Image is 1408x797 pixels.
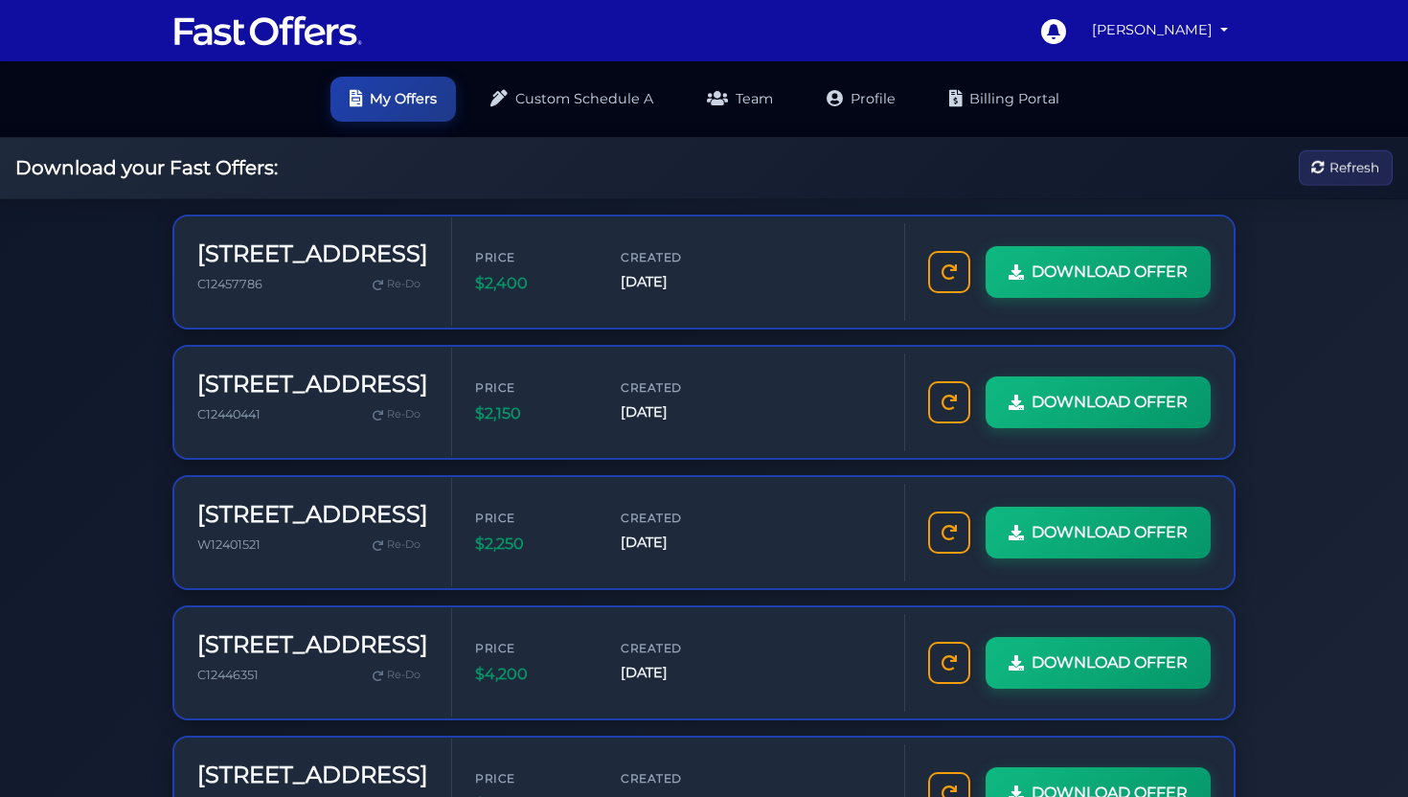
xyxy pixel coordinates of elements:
span: C12457786 [197,277,262,291]
span: [DATE] [621,532,736,554]
span: Price [475,639,590,657]
button: Refresh [1299,150,1393,186]
a: Re-Do [365,272,428,297]
span: Created [621,639,736,657]
span: Refresh [1329,157,1379,178]
h3: [STREET_ADDRESS] [197,240,428,268]
span: DOWNLOAD OFFER [1032,650,1188,675]
span: Created [621,769,736,787]
span: $4,200 [475,662,590,687]
a: My Offers [330,77,456,122]
span: [DATE] [621,401,736,423]
span: W12401521 [197,537,261,552]
span: C12446351 [197,668,259,682]
h3: [STREET_ADDRESS] [197,762,428,789]
span: $2,150 [475,401,590,426]
span: Created [621,248,736,266]
span: Price [475,378,590,397]
a: Re-Do [365,402,428,427]
a: DOWNLOAD OFFER [986,507,1211,558]
span: $2,250 [475,532,590,557]
span: Re-Do [387,536,420,554]
a: DOWNLOAD OFFER [986,246,1211,298]
span: Re-Do [387,276,420,293]
span: DOWNLOAD OFFER [1032,390,1188,415]
a: Team [688,77,792,122]
a: DOWNLOAD OFFER [986,376,1211,428]
span: Price [475,248,590,266]
span: Price [475,769,590,787]
span: DOWNLOAD OFFER [1032,520,1188,545]
a: [PERSON_NAME] [1084,11,1236,49]
h3: [STREET_ADDRESS] [197,631,428,659]
span: $2,400 [475,271,590,296]
span: Created [621,509,736,527]
span: Price [475,509,590,527]
span: [DATE] [621,662,736,684]
span: C12440441 [197,407,261,421]
span: Re-Do [387,667,420,684]
span: DOWNLOAD OFFER [1032,260,1188,285]
a: Custom Schedule A [471,77,672,122]
a: Billing Portal [930,77,1079,122]
span: Created [621,378,736,397]
a: Profile [807,77,915,122]
span: [DATE] [621,271,736,293]
a: Re-Do [365,533,428,558]
a: DOWNLOAD OFFER [986,637,1211,689]
h3: [STREET_ADDRESS] [197,501,428,529]
span: Re-Do [387,406,420,423]
h2: Download your Fast Offers: [15,156,278,179]
h3: [STREET_ADDRESS] [197,371,428,398]
a: Re-Do [365,663,428,688]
